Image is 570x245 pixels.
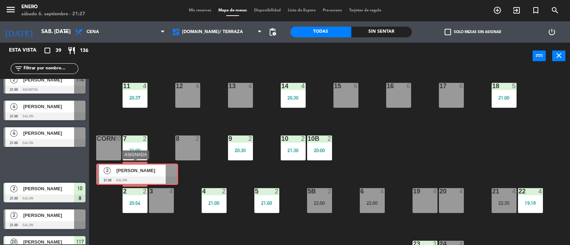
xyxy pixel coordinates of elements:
[56,47,61,55] span: 39
[202,188,203,195] div: 4
[80,47,88,55] span: 136
[281,135,282,142] div: 10
[196,83,200,89] div: 4
[281,95,306,100] div: 20:30
[380,188,384,195] div: 4
[87,30,99,34] span: Cena
[361,188,361,195] div: 6
[10,185,17,192] span: 2
[327,188,332,195] div: 2
[123,135,124,142] div: 7
[185,9,215,12] span: Mis reservas
[290,27,351,37] div: Todas
[360,201,385,206] div: 22:00
[123,188,124,195] div: 2
[215,9,250,12] span: Mapa de mesas
[406,83,411,89] div: 6
[327,135,332,142] div: 2
[492,95,517,100] div: 21:00
[222,188,226,195] div: 2
[552,50,565,61] button: close
[23,103,74,110] span: [PERSON_NAME]
[10,76,17,84] span: 2
[10,212,17,219] span: 2
[228,148,253,153] div: 20:30
[248,135,253,142] div: 2
[23,129,74,137] span: [PERSON_NAME]
[23,76,74,84] span: [PERSON_NAME]
[250,9,284,12] span: Disponibilidad
[23,65,78,73] input: Filtrar por nombre...
[254,201,279,206] div: 21:00
[548,28,556,36] i: power_settings_new
[413,188,414,195] div: 19
[123,95,147,100] div: 20:37
[202,201,227,206] div: 21:00
[143,135,147,142] div: 2
[538,188,543,195] div: 4
[354,83,358,89] div: 6
[459,83,463,89] div: 6
[512,188,516,195] div: 4
[284,9,319,12] span: Lista de Espera
[143,83,147,89] div: 4
[518,201,543,206] div: 19:18
[555,51,563,60] i: close
[21,11,85,18] div: sábado 6. septiembre - 21:27
[492,201,517,206] div: 22:30
[67,46,76,55] i: restaurant
[142,163,146,169] div: 2
[4,46,51,55] div: Esta vista
[23,185,74,192] span: [PERSON_NAME]
[61,28,69,36] i: arrow_drop_down
[301,135,305,142] div: 2
[512,6,521,15] i: exit_to_app
[182,30,243,34] span: [DOMAIN_NAME]/ TERRAZA
[268,28,277,36] span: pending_actions
[533,50,546,61] button: power_input
[492,83,493,89] div: 18
[123,148,147,153] div: 21:00
[123,83,124,89] div: 11
[248,83,253,89] div: 4
[21,4,85,11] div: Enero
[281,148,306,153] div: 21:30
[532,6,540,15] i: turned_in_not
[551,6,559,15] i: search
[281,83,282,89] div: 14
[445,29,501,35] label: Solo mesas sin asignar
[23,212,74,219] span: [PERSON_NAME]
[124,175,146,180] div: 22:00
[196,135,200,142] div: 2
[535,51,544,60] i: power_input
[493,6,502,15] i: add_circle_outline
[10,103,17,110] span: 4
[433,188,437,195] div: 4
[307,148,332,153] div: 20:00
[123,201,147,206] div: 20:54
[114,135,121,142] div: 20
[445,29,451,35] span: check_box_outline_blank
[76,75,84,84] span: 114
[169,188,173,195] div: 4
[301,83,305,89] div: 4
[459,188,463,195] div: 4
[351,27,412,37] div: Sin sentar
[77,184,82,193] span: 10
[319,9,346,12] span: Pre-acceso
[307,201,332,206] div: 22:00
[10,130,17,137] span: 4
[143,188,147,195] div: 2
